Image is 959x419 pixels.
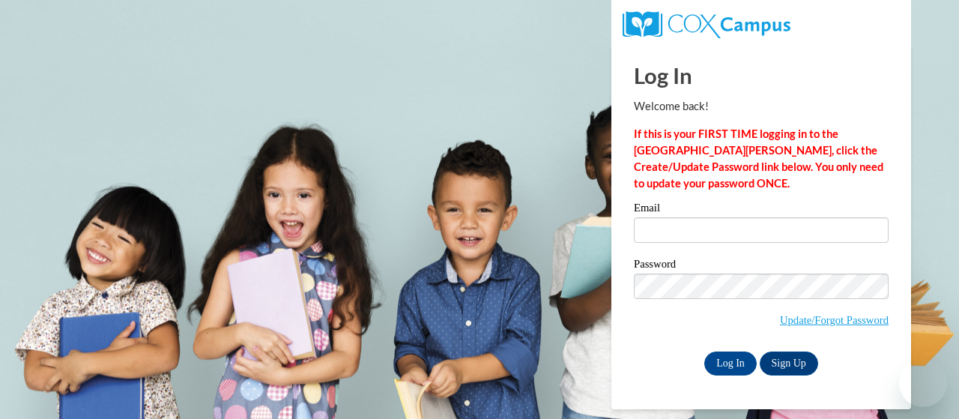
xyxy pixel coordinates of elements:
[899,359,947,407] iframe: Button to launch messaging window
[634,98,889,115] p: Welcome back!
[634,259,889,274] label: Password
[634,127,883,190] strong: If this is your FIRST TIME logging in to the [GEOGRAPHIC_DATA][PERSON_NAME], click the Create/Upd...
[704,352,757,376] input: Log In
[634,202,889,217] label: Email
[760,352,818,376] a: Sign Up
[780,314,889,326] a: Update/Forgot Password
[623,11,790,38] img: COX Campus
[634,60,889,91] h1: Log In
